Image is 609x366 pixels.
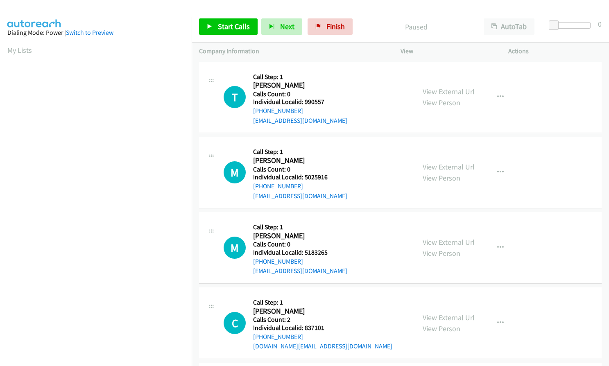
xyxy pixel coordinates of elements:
h5: Individual Localid: 990557 [253,98,347,106]
h2: [PERSON_NAME] [253,156,336,165]
div: The call is yet to be attempted [224,161,246,183]
h2: [PERSON_NAME] [253,231,336,241]
a: View External Url [423,87,475,96]
p: Actions [508,46,602,56]
span: Next [280,22,294,31]
h5: Individual Localid: 5025916 [253,173,347,181]
div: The call is yet to be attempted [224,86,246,108]
h5: Calls Count: 0 [253,240,347,249]
h5: Individual Localid: 5183265 [253,249,347,257]
h5: Call Step: 1 [253,223,347,231]
div: Delay between calls (in seconds) [553,22,591,29]
a: [DOMAIN_NAME][EMAIL_ADDRESS][DOMAIN_NAME] [253,342,392,350]
h5: Call Step: 1 [253,298,392,307]
a: [EMAIL_ADDRESS][DOMAIN_NAME] [253,117,347,124]
h5: Individual Localid: 837101 [253,324,392,332]
a: View Person [423,173,460,183]
a: [PHONE_NUMBER] [253,333,303,341]
a: View External Url [423,162,475,172]
p: Company Information [199,46,386,56]
h2: [PERSON_NAME] [253,81,336,90]
a: [PHONE_NUMBER] [253,182,303,190]
p: Paused [364,21,469,32]
a: Finish [308,18,353,35]
h1: M [224,237,246,259]
h1: M [224,161,246,183]
button: AutoTab [484,18,534,35]
h5: Call Step: 1 [253,73,347,81]
div: The call is yet to be attempted [224,237,246,259]
h2: [PERSON_NAME] [253,307,336,316]
h5: Calls Count: 0 [253,165,347,174]
a: [EMAIL_ADDRESS][DOMAIN_NAME] [253,192,347,200]
p: View [401,46,494,56]
div: Dialing Mode: Power | [7,28,184,38]
a: Start Calls [199,18,258,35]
h1: C [224,312,246,334]
h5: Calls Count: 2 [253,316,392,324]
h5: Calls Count: 0 [253,90,347,98]
a: View External Url [423,237,475,247]
div: 0 [598,18,602,29]
span: Start Calls [218,22,250,31]
a: [PHONE_NUMBER] [253,258,303,265]
button: Next [261,18,302,35]
a: Switch to Preview [66,29,113,36]
a: View External Url [423,313,475,322]
a: My Lists [7,45,32,55]
a: View Person [423,98,460,107]
h1: T [224,86,246,108]
span: Finish [326,22,345,31]
a: View Person [423,324,460,333]
h5: Call Step: 1 [253,148,347,156]
a: View Person [423,249,460,258]
a: [PHONE_NUMBER] [253,107,303,115]
div: The call is yet to be attempted [224,312,246,334]
a: [EMAIL_ADDRESS][DOMAIN_NAME] [253,267,347,275]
